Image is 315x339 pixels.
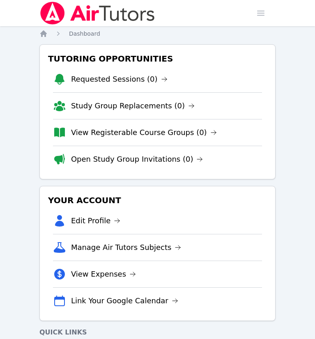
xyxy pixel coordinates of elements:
a: Edit Profile [71,215,121,227]
h3: Tutoring Opportunities [46,51,269,66]
h3: Your Account [46,193,269,208]
img: Air Tutors [39,2,156,25]
a: Manage Air Tutors Subjects [71,242,182,253]
span: Dashboard [69,30,100,37]
a: Dashboard [69,30,100,38]
a: Link Your Google Calendar [71,295,178,307]
a: Open Study Group Invitations (0) [71,153,203,165]
a: Requested Sessions (0) [71,73,168,85]
a: View Registerable Course Groups (0) [71,127,217,138]
a: View Expenses [71,268,136,280]
a: Study Group Replacements (0) [71,100,195,112]
h4: Quick Links [39,328,276,337]
nav: Breadcrumb [39,30,276,38]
